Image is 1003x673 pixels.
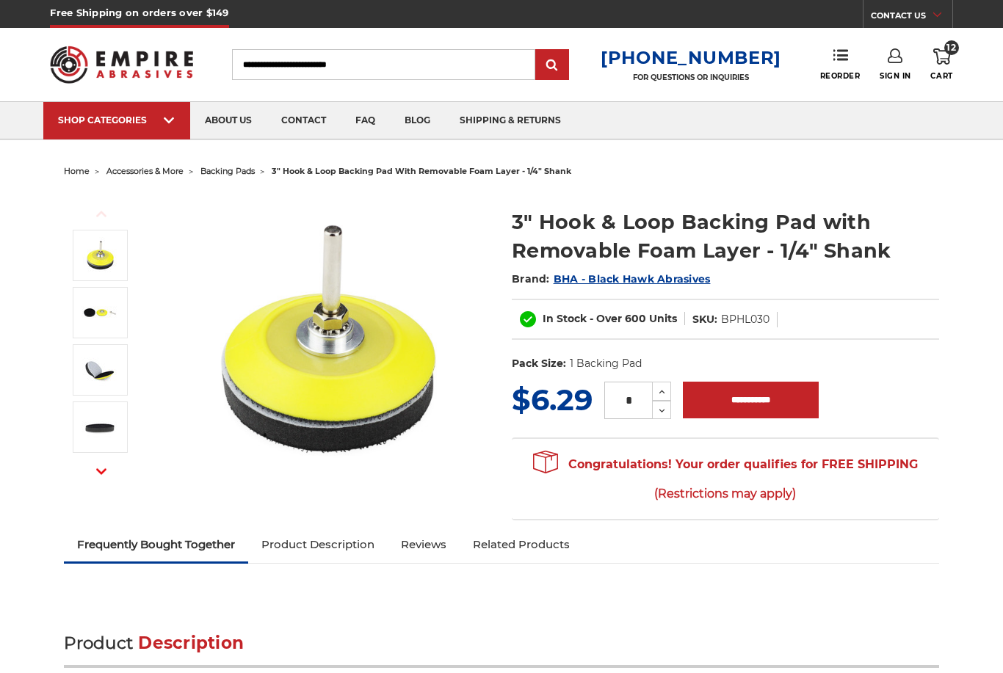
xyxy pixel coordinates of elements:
p: FOR QUESTIONS OR INQUIRIES [601,73,781,82]
a: faq [341,102,390,139]
button: Previous [84,198,119,230]
a: CONTACT US [871,7,952,28]
a: contact [267,102,341,139]
span: Sign In [880,71,911,81]
dt: SKU: [692,312,717,327]
span: - Over [590,312,622,325]
img: Close-up of Empire Abrasives 3-inch hook and loop backing pad with a removable foam layer and 1/4... [82,237,118,274]
span: Reorder [820,71,861,81]
span: (Restrictions may apply) [533,479,918,508]
span: Product [64,633,133,653]
span: Units [649,312,677,325]
a: backing pads [200,166,255,176]
img: Disassembled view of Empire Abrasives 3-inch hook and loop backing pad, showing the foam pad, bac... [82,294,118,331]
a: shipping & returns [445,102,576,139]
a: [PHONE_NUMBER] [601,47,781,68]
dt: Pack Size: [512,356,566,371]
a: accessories & more [106,166,184,176]
span: $6.29 [512,382,593,418]
span: 12 [944,40,959,55]
span: Brand: [512,272,550,285]
input: Submit [537,51,567,80]
span: Description [138,633,244,653]
div: SHOP CATEGORIES [58,114,175,125]
img: Empire Abrasives 3-inch backing pad with foam layer peeled back to show durable hook and loop fas... [82,352,118,388]
a: Reviews [388,528,460,561]
a: Frequently Bought Together [64,528,248,561]
dd: 1 Backing Pad [570,356,642,371]
span: 3" hook & loop backing pad with removable foam layer - 1/4" shank [272,166,571,176]
button: Next [84,456,119,487]
h1: 3" Hook & Loop Backing Pad with Removable Foam Layer - 1/4" Shank [512,208,939,265]
dd: BPHL030 [721,312,770,327]
span: 600 [625,312,646,325]
a: Product Description [248,528,388,561]
img: Empire Abrasives [50,37,192,92]
img: 3-inch foam pad featuring a durable hook and loop design, ideal for various sanding tasks. [82,409,118,445]
a: 12 Cart [930,48,952,81]
a: about us [190,102,267,139]
span: Cart [930,71,952,81]
a: Related Products [460,528,583,561]
a: Reorder [820,48,861,80]
a: BHA - Black Hawk Abrasives [554,272,711,285]
a: home [64,166,90,176]
a: blog [390,102,445,139]
span: In Stock [543,312,587,325]
span: Congratulations! Your order qualifies for FREE SHIPPING [533,450,918,509]
img: Close-up of Empire Abrasives 3-inch hook and loop backing pad with a removable foam layer and 1/4... [178,192,472,486]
